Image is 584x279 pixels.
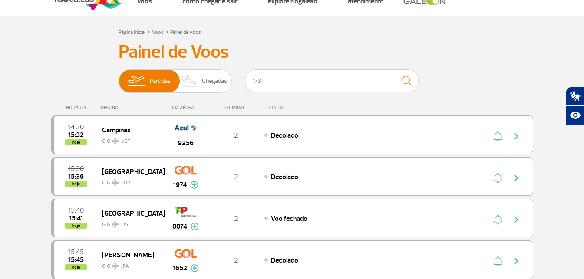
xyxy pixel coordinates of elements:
input: Voo, cidade ou cia aérea [245,69,419,92]
span: 2025-09-30 15:41:12 [69,215,83,221]
img: sino-painel-voo.svg [493,131,502,141]
img: seta-direita-painel-voo.svg [511,173,521,183]
span: Decolado [271,173,298,181]
div: Plugin de acessibilidade da Hand Talk. [566,87,584,125]
a: Voos [152,29,164,36]
span: 2 [234,131,238,140]
span: 2025-09-30 15:32:00 [68,132,84,138]
span: 2025-09-30 15:45:00 [68,249,84,255]
span: hoje [65,223,87,229]
span: Chegadas [202,70,227,92]
span: 2025-09-30 15:30:00 [68,166,84,172]
span: 2 [234,173,238,181]
span: [GEOGRAPHIC_DATA] [102,166,158,177]
span: hoje [65,264,87,270]
div: STATUS [264,105,335,111]
span: GIG [102,174,158,187]
span: GIG [102,258,158,270]
img: mais-info-painel-voo.svg [191,264,199,272]
img: destiny_airplane.svg [112,221,119,228]
img: destiny_airplane.svg [112,179,119,186]
img: seta-direita-painel-voo.svg [511,256,521,266]
a: Página Inicial [119,29,145,36]
span: LIS [121,221,128,229]
span: 2025-09-30 15:36:30 [68,174,84,180]
span: Decolado [271,256,298,265]
img: seta-direita-painel-voo.svg [511,214,521,225]
span: Voo fechado [271,214,307,223]
span: 0074 [172,221,187,232]
img: destiny_airplane.svg [112,138,119,144]
span: hoje [65,139,87,145]
img: mais-info-painel-voo.svg [191,223,199,230]
a: Painel de Voos [170,29,201,36]
img: destiny_airplane.svg [112,263,119,269]
span: 2 [234,256,238,265]
span: 1652 [173,263,187,273]
span: Partidas [150,70,171,92]
span: FOR [121,179,130,187]
span: 2025-09-30 15:40:00 [68,207,84,213]
span: 2025-09-30 15:45:26 [68,257,84,263]
span: 2 [234,214,238,223]
span: VCP [121,138,130,145]
span: GIG [102,133,158,145]
img: sino-painel-voo.svg [493,214,502,225]
span: Decolado [271,131,298,140]
h3: Painel de Voos [119,41,466,63]
span: 9356 [178,138,194,148]
div: DESTINO [101,105,164,111]
span: 2025-09-30 14:30:00 [68,124,84,130]
div: TERMINAL [208,105,264,111]
span: 1974 [173,180,187,190]
img: slider-embarque [122,70,150,92]
div: CIA AÉREA [164,105,208,111]
img: mais-info-painel-voo.svg [190,181,198,189]
button: Abrir tradutor de língua de sinais. [566,87,584,106]
span: GIG [102,216,158,229]
span: Campinas [102,124,158,135]
img: sino-painel-voo.svg [493,173,502,183]
span: [PERSON_NAME] [102,249,158,260]
span: JPA [121,263,129,270]
button: Abrir recursos assistivos. [566,106,584,125]
img: seta-direita-painel-voo.svg [511,131,521,141]
a: > [147,26,150,36]
div: HORÁRIO [54,105,101,111]
img: slider-desembarque [177,70,202,92]
img: sino-painel-voo.svg [493,256,502,266]
a: > [165,26,168,36]
span: [GEOGRAPHIC_DATA] [102,207,158,219]
span: hoje [65,181,87,187]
